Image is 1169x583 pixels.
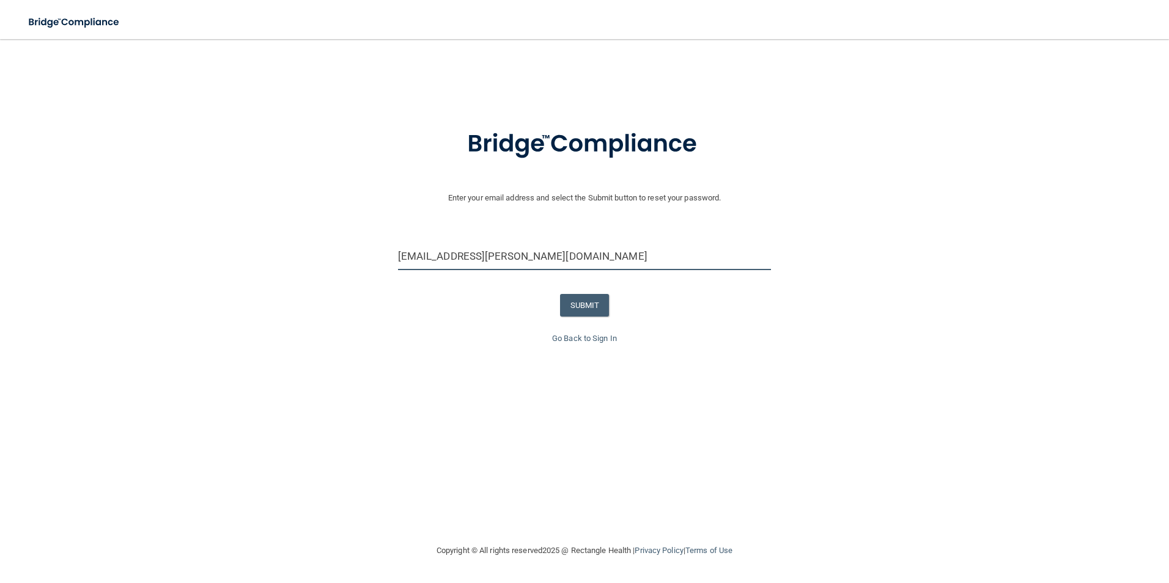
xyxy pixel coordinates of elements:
[957,496,1154,545] iframe: Drift Widget Chat Controller
[685,546,732,555] a: Terms of Use
[560,294,610,317] button: SUBMIT
[361,531,808,570] div: Copyright © All rights reserved 2025 @ Rectangle Health | |
[635,546,683,555] a: Privacy Policy
[398,243,772,270] input: Email
[552,334,617,343] a: Go Back to Sign In
[442,112,727,176] img: bridge_compliance_login_screen.278c3ca4.svg
[18,10,131,35] img: bridge_compliance_login_screen.278c3ca4.svg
